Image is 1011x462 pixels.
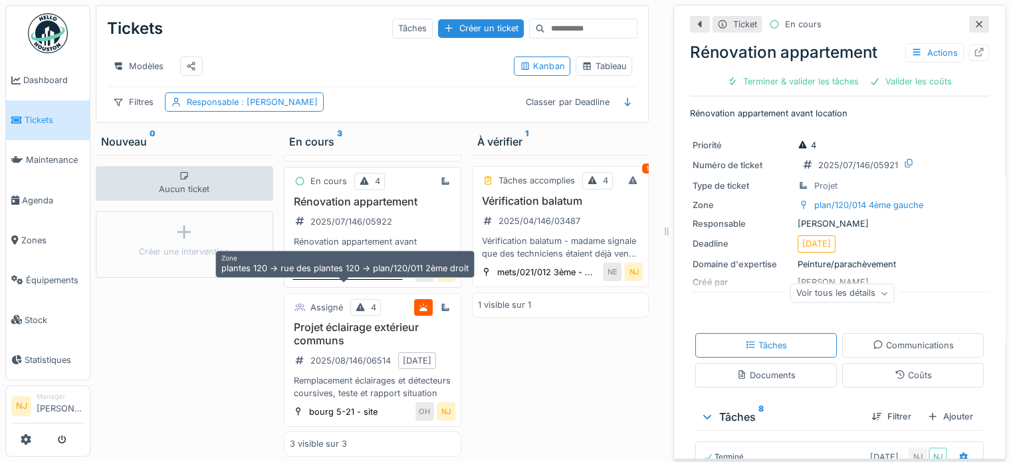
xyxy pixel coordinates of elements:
[6,100,90,140] a: Tickets
[818,159,898,172] div: 2025/07/146/05921
[693,217,792,230] div: Responsable
[6,300,90,340] a: Stock
[11,396,31,416] li: NJ
[624,263,643,281] div: NJ
[310,175,347,187] div: En cours
[6,220,90,260] a: Zones
[437,402,455,421] div: NJ
[23,74,84,86] span: Dashboard
[107,11,163,46] div: Tickets
[785,18,822,31] div: En cours
[25,314,84,326] span: Stock
[310,301,343,314] div: Assigné
[290,374,455,400] div: Remplacement éclairages et détecteurs coursives, teste et rapport situation
[642,164,651,173] div: 1
[310,354,391,367] div: 2025/08/146/06514
[25,114,84,126] span: Tickets
[26,154,84,166] span: Maintenance
[310,215,392,228] div: 2025/07/146/05922
[693,237,792,250] div: Deadline
[802,237,831,250] div: [DATE]
[864,72,957,90] div: Valider les coûts
[478,235,643,260] div: Vérification balatum - madame signale que des techniciens étaient déjà venus et avaient dit qu'il...
[722,72,864,90] div: Terminer & valider les tâches
[701,409,861,425] div: Tâches
[520,92,615,112] div: Classer par Deadline
[221,254,469,262] h6: Zone
[790,284,895,303] div: Voir tous les détails
[150,134,156,150] sup: 0
[798,139,816,152] div: 4
[107,92,160,112] div: Filtres
[290,438,347,451] div: 3 visible sur 3
[733,18,757,31] div: Ticket
[693,179,792,192] div: Type de ticket
[693,199,792,211] div: Zone
[895,369,932,382] div: Coûts
[22,194,84,207] span: Agenda
[477,134,644,150] div: À vérifier
[371,301,376,314] div: 4
[922,407,978,425] div: Ajouter
[6,340,90,380] a: Statistiques
[392,19,433,38] div: Tâches
[239,97,318,107] span: : [PERSON_NAME]
[866,407,917,425] div: Filtrer
[290,321,455,346] h3: Projet éclairage extérieur communs
[693,258,986,271] div: Peinture/parachèvement
[107,57,169,76] div: Modèles
[499,174,575,187] div: Tâches accomplies
[403,354,431,367] div: [DATE]
[873,339,954,352] div: Communications
[21,234,84,247] span: Zones
[290,195,455,208] h3: Rénovation appartement
[582,60,626,72] div: Tableau
[814,199,923,211] div: plan/120/014 4ème gauche
[603,263,621,281] div: NE
[745,339,787,352] div: Tâches
[690,107,989,120] p: Rénovation appartement avant location
[814,179,838,192] div: Projet
[497,266,593,279] div: mets/021/012 3ème - ...
[96,166,273,201] div: Aucun ticket
[478,298,531,311] div: 1 visible sur 1
[6,60,90,100] a: Dashboard
[603,174,608,187] div: 4
[101,134,268,150] div: Nouveau
[187,96,318,108] div: Responsable
[290,235,455,261] div: Rénovation appartement avant location
[6,180,90,220] a: Agenda
[11,392,84,423] a: NJ Manager[PERSON_NAME]
[215,251,475,278] div: plantes 120 -> rue des plantes 120 -> plan/120/011 2ème droit
[337,134,342,150] sup: 3
[289,134,456,150] div: En cours
[37,392,84,420] li: [PERSON_NAME]
[499,215,580,227] div: 2025/04/146/03487
[6,260,90,300] a: Équipements
[28,13,68,53] img: Badge_color-CXgf-gQk.svg
[25,354,84,366] span: Statistiques
[525,134,528,150] sup: 1
[736,369,796,382] div: Documents
[693,217,986,230] div: [PERSON_NAME]
[37,392,84,402] div: Manager
[520,60,564,72] div: Kanban
[438,19,524,37] div: Créer un ticket
[693,258,792,271] div: Domaine d'expertise
[478,195,643,207] h3: Vérification balatum
[905,43,964,62] div: Actions
[6,140,90,180] a: Maintenance
[309,405,378,418] div: bourg 5-21 - site
[375,175,380,187] div: 4
[415,402,434,421] div: OH
[690,41,989,64] div: Rénovation appartement
[693,139,792,152] div: Priorité
[693,159,792,172] div: Numéro de ticket
[758,409,764,425] sup: 8
[26,274,84,287] span: Équipements
[139,245,229,258] div: Créer une intervention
